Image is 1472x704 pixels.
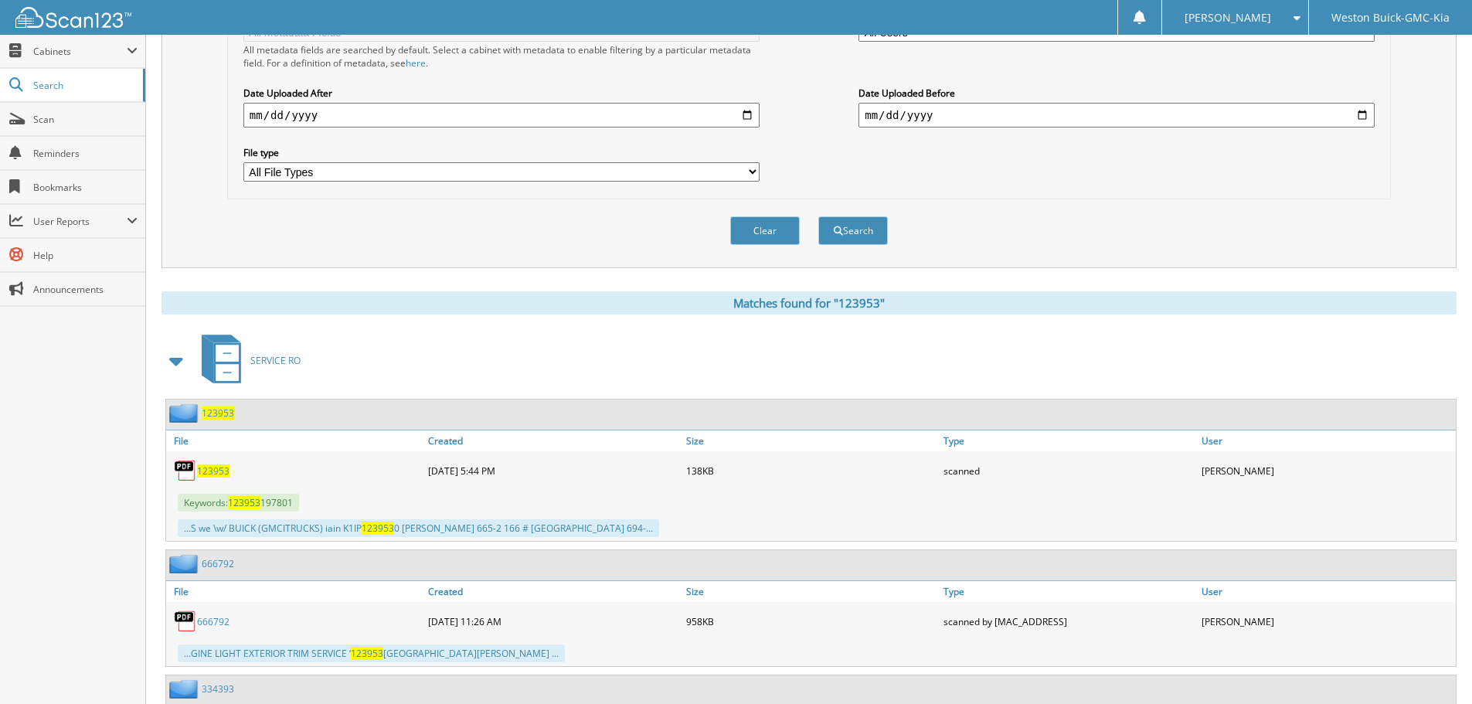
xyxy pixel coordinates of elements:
[178,644,565,662] div: ...GINE LIGHT EXTERIOR TRIM SERVICE ‘ [GEOGRAPHIC_DATA][PERSON_NAME] ...
[166,581,424,602] a: File
[197,615,229,628] a: 666792
[169,554,202,573] img: folder2.png
[1198,606,1456,637] div: [PERSON_NAME]
[1331,13,1450,22] span: Weston Buick-GMC-Kia
[33,181,138,194] span: Bookmarks
[1185,13,1271,22] span: [PERSON_NAME]
[818,216,888,245] button: Search
[940,606,1198,637] div: scanned by [MAC_ADDRESS]
[197,464,229,478] a: 123953
[1395,630,1472,704] iframe: Chat Widget
[33,113,138,126] span: Scan
[424,430,682,451] a: Created
[33,147,138,160] span: Reminders
[858,103,1375,128] input: end
[174,459,197,482] img: PDF.png
[166,430,424,451] a: File
[15,7,131,28] img: scan123-logo-white.svg
[730,216,800,245] button: Clear
[682,581,940,602] a: Size
[682,606,940,637] div: 958KB
[33,45,127,58] span: Cabinets
[202,406,234,420] a: 123953
[682,430,940,451] a: Size
[33,249,138,262] span: Help
[202,557,234,570] a: 666792
[858,87,1375,100] label: Date Uploaded Before
[169,403,202,423] img: folder2.png
[940,430,1198,451] a: Type
[362,522,394,535] span: 123953
[33,79,135,92] span: Search
[192,330,301,391] a: SERVICE RO
[243,146,760,159] label: File type
[424,581,682,602] a: Created
[424,606,682,637] div: [DATE] 11:26 AM
[940,455,1198,486] div: scanned
[174,610,197,633] img: PDF.png
[406,56,426,70] a: here
[33,283,138,296] span: Announcements
[178,494,299,512] span: Keywords: 197801
[169,679,202,699] img: folder2.png
[351,647,383,660] span: 123953
[1198,455,1456,486] div: [PERSON_NAME]
[202,682,234,695] a: 334393
[1198,581,1456,602] a: User
[243,87,760,100] label: Date Uploaded After
[424,455,682,486] div: [DATE] 5:44 PM
[243,103,760,128] input: start
[243,43,760,70] div: All metadata fields are searched by default. Select a cabinet with metadata to enable filtering b...
[940,581,1198,602] a: Type
[682,455,940,486] div: 138KB
[250,354,301,367] span: SERVICE RO
[161,291,1457,315] div: Matches found for "123953"
[178,519,659,537] div: ...S we \w/ BUICK (GMCITRUCKS) iain K1IP 0 [PERSON_NAME] 665-2 166 # [GEOGRAPHIC_DATA] 694-...
[33,215,127,228] span: User Reports
[228,496,260,509] span: 123953
[1198,430,1456,451] a: User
